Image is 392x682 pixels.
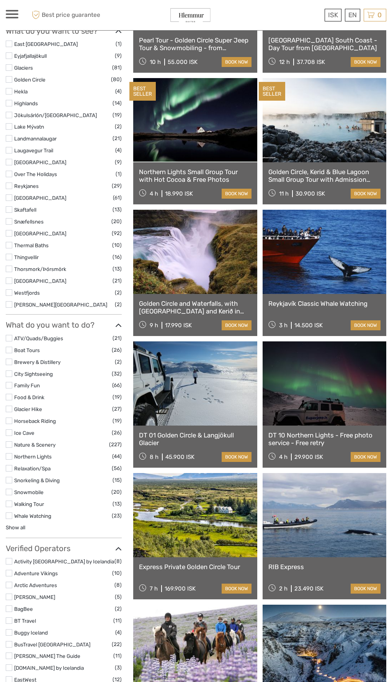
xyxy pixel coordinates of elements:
[14,53,47,59] a: Eyjafjallajökull
[115,592,122,601] span: (5)
[14,278,66,284] a: [GEOGRAPHIC_DATA]
[222,584,252,594] a: book now
[88,12,97,21] button: Open LiveChat chat widget
[279,59,290,65] span: 12 h
[14,513,51,519] a: Whale Watching
[279,585,287,592] span: 2 h
[115,628,122,637] span: (4)
[113,111,122,119] span: (19)
[297,59,325,65] div: 37.708 ISK
[14,582,57,588] a: Arctic Adventures
[150,59,161,65] span: 10 h
[112,452,122,461] span: (44)
[115,288,122,297] span: (2)
[116,170,122,178] span: (1)
[165,322,192,329] div: 17.990 ISK
[279,322,287,329] span: 3 h
[165,585,196,592] div: 169.900 ISK
[14,465,51,472] a: Relaxation/Spa
[112,405,122,413] span: (27)
[139,563,251,571] a: Express Private Golden Circle Tour
[11,13,87,20] p: We're away right now. Please check back later!
[14,430,34,436] a: Ice Cave
[150,190,158,197] span: 4 h
[6,320,122,330] h3: What do you want to do?
[14,112,97,118] a: Jökulsárlón/[GEOGRAPHIC_DATA]
[129,82,156,101] div: BEST SELLER
[112,511,122,520] span: (23)
[376,11,383,19] span: 0
[112,569,122,578] span: (10)
[259,82,285,101] div: BEST SELLER
[268,431,381,447] a: DT 10 Northern Lights - Free photo service - Free retry
[294,322,323,329] div: 14.500 ISK
[112,346,122,354] span: (26)
[14,302,107,308] a: [PERSON_NAME][GEOGRAPHIC_DATA]
[6,524,25,530] a: Show all
[113,134,122,143] span: (21)
[139,36,251,52] a: Pearl Tour - Golden Circle Super Jeep Tour & Snowmobiling - from [GEOGRAPHIC_DATA]
[113,616,122,625] span: (11)
[14,359,60,365] a: Brewery & Distillery
[111,217,122,226] span: (20)
[168,6,213,24] img: General Info:
[268,168,381,184] a: Golden Circle, Kerid & Blue Lagoon Small Group Tour with Admission Ticket
[113,276,122,285] span: (21)
[115,300,122,309] span: (2)
[351,57,381,67] a: book now
[150,585,158,592] span: 7 h
[113,499,122,508] span: (13)
[14,65,33,71] a: Glaciers
[14,558,114,565] a: Activity [GEOGRAPHIC_DATA] by Icelandia
[279,190,289,197] span: 11 h
[14,641,90,648] a: BusTravel [GEOGRAPHIC_DATA]
[294,585,323,592] div: 23.490 ISK
[279,454,287,460] span: 4 h
[14,266,66,272] a: Thorsmork/Þórsmörk
[351,584,381,594] a: book now
[113,651,122,660] span: (11)
[150,454,158,460] span: 8 h
[14,653,80,659] a: [PERSON_NAME] The Guide
[168,59,198,65] div: 55.000 ISK
[14,171,57,177] a: Over The Holidays
[14,454,52,460] a: Northern Lights
[14,501,44,507] a: Walking Tour
[351,320,381,330] a: book now
[14,665,84,671] a: [DOMAIN_NAME] by Icelandia
[268,563,381,571] a: RIB Express
[345,9,360,21] div: EN
[115,122,122,131] span: (2)
[14,335,63,341] a: ATV/Quads/Buggies
[113,264,122,273] span: (13)
[14,88,28,95] a: Hekla
[14,406,42,412] a: Glacier Hike
[14,382,40,388] a: Family Fun
[115,87,122,96] span: (4)
[139,300,251,315] a: Golden Circle and Waterfalls, with [GEOGRAPHIC_DATA] and Kerið in small group
[222,320,252,330] a: book now
[115,51,122,60] span: (9)
[14,570,58,576] a: Adventure Vikings
[351,452,381,462] a: book now
[14,207,36,213] a: Skaftafell
[115,158,122,166] span: (9)
[115,663,122,672] span: (3)
[14,594,55,600] a: [PERSON_NAME]
[14,242,49,248] a: Thermal Baths
[113,393,122,401] span: (19)
[14,195,66,201] a: [GEOGRAPHIC_DATA]
[139,431,251,447] a: DT 01 Golden Circle & Langjökull Glacier
[111,488,122,496] span: (20)
[14,100,38,106] a: Highlands
[112,428,122,437] span: (26)
[150,322,158,329] span: 9 h
[113,334,122,343] span: (21)
[268,300,381,307] a: Reykjavík Classic Whale Watching
[222,452,252,462] a: book now
[112,241,122,250] span: (10)
[14,290,40,296] a: Westfjords
[14,477,60,483] a: Snorkeling & Diving
[115,357,122,366] span: (2)
[112,181,122,190] span: (29)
